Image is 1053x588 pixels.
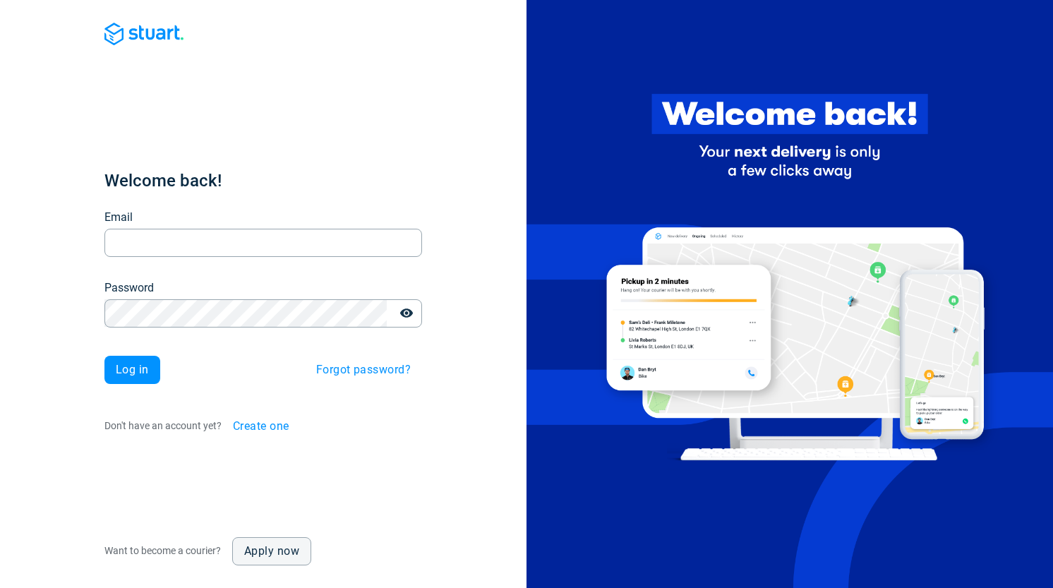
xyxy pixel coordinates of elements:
[104,356,160,384] button: Log in
[305,356,422,384] button: Forgot password?
[222,412,301,440] button: Create one
[104,169,422,192] h1: Welcome back!
[104,23,183,45] img: Blue logo
[104,209,133,226] label: Email
[104,419,222,431] span: Don't have an account yet?
[232,537,311,565] a: Apply now
[116,364,149,376] span: Log in
[104,545,221,556] span: Want to become a courier?
[233,421,289,432] span: Create one
[244,546,299,557] span: Apply now
[316,364,411,376] span: Forgot password?
[104,280,154,296] label: Password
